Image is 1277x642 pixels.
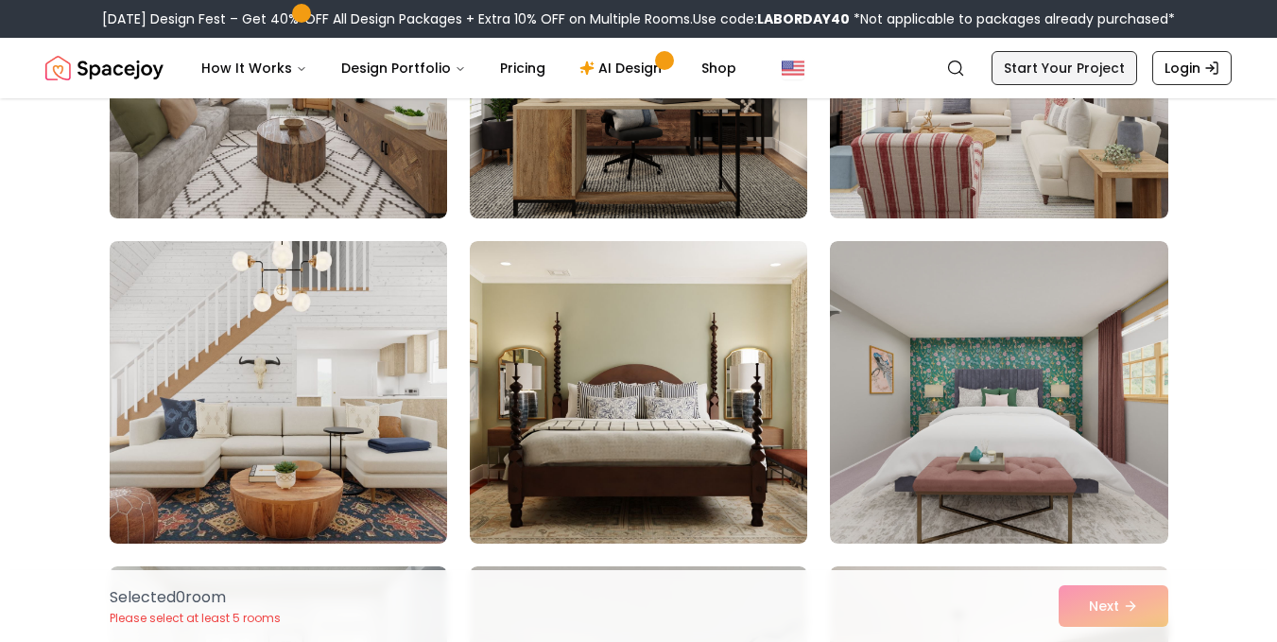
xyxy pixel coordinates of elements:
[850,9,1175,28] span: *Not applicable to packages already purchased*
[693,9,850,28] span: Use code:
[782,57,804,79] img: United States
[186,49,751,87] nav: Main
[110,241,447,544] img: Room room-4
[992,51,1137,85] a: Start Your Project
[45,38,1232,98] nav: Global
[45,49,164,87] a: Spacejoy
[564,49,682,87] a: AI Design
[110,611,281,626] p: Please select at least 5 rooms
[1152,51,1232,85] a: Login
[830,241,1167,544] img: Room room-6
[102,9,1175,28] div: [DATE] Design Fest – Get 40% OFF All Design Packages + Extra 10% OFF on Multiple Rooms.
[110,586,281,609] p: Selected 0 room
[45,49,164,87] img: Spacejoy Logo
[186,49,322,87] button: How It Works
[757,9,850,28] b: LABORDAY40
[686,49,751,87] a: Shop
[326,49,481,87] button: Design Portfolio
[470,241,807,544] img: Room room-5
[485,49,561,87] a: Pricing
